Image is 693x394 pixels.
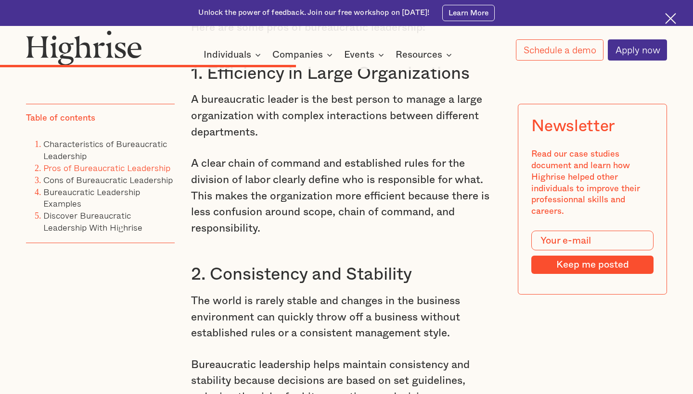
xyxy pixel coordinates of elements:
[191,156,502,237] p: A clear chain of command and established rules for the division of labor clearly define who is re...
[43,185,140,210] a: Bureaucratic Leadership Examples
[26,30,142,65] img: Highrise logo
[198,8,429,18] div: Unlock the power of feedback. Join our free workshop on [DATE]!
[396,49,455,61] div: Resources
[608,39,667,61] a: Apply now
[191,92,502,140] p: A bureaucratic leader is the best person to manage a large organization with complex interactions...
[442,5,494,22] a: Learn More
[43,137,167,162] a: Characteristics of Bureaucratic Leadership
[344,49,387,61] div: Events
[532,256,654,274] input: Keep me posted
[272,49,335,61] div: Companies
[191,63,502,85] h3: 1. Efficiency in Large Organizations
[191,293,502,342] p: The world is rarely stable and changes in the business environment can quickly throw off a busine...
[43,161,170,174] a: Pros of Bureaucratic Leadership
[272,49,323,61] div: Companies
[344,49,374,61] div: Events
[204,49,251,61] div: Individuals
[532,231,654,251] input: Your e-mail
[396,49,442,61] div: Resources
[191,264,502,285] h3: 2. Consistency and Stability
[532,117,616,136] div: Newsletter
[43,173,173,186] a: Cons of Bureaucratic Leadership
[43,209,142,234] a: Discover Bureaucratic Leadership With Highrise
[204,49,264,61] div: Individuals
[26,113,95,124] div: Table of contents
[516,39,603,61] a: Schedule a demo
[532,231,654,274] form: Modal Form
[532,149,654,218] div: Read our case studies document and learn how Highrise helped other individuals to improve their p...
[665,13,676,24] img: Cross icon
